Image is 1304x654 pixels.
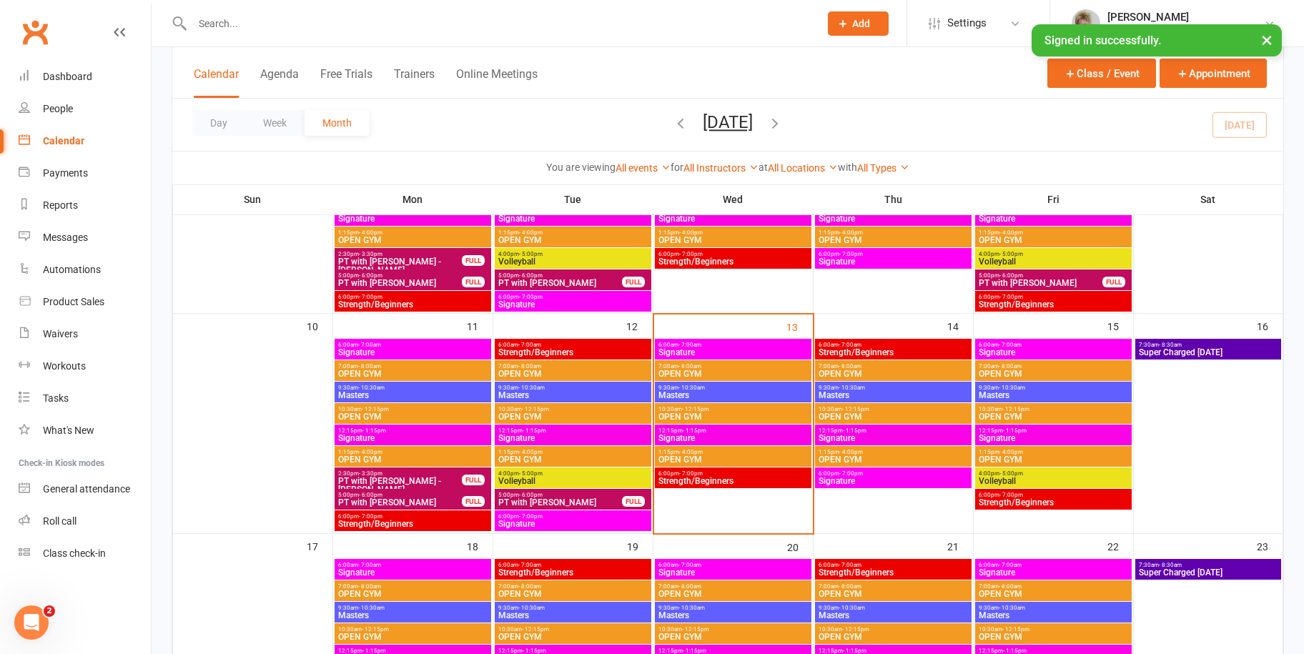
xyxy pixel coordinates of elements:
span: Volleyball [498,257,648,266]
span: 2 [44,605,55,617]
span: - 7:00pm [519,513,543,520]
div: FULL [622,277,645,287]
span: 6:00am [337,562,488,568]
span: - 7:00pm [999,294,1023,300]
span: 7:00am [658,583,809,590]
span: 10:30am [498,406,648,412]
span: 7:00am [978,583,1129,590]
span: - 4:00pm [519,229,543,236]
button: Trainers [394,67,435,98]
span: 6:00pm [818,251,969,257]
span: OPEN GYM [337,455,488,464]
span: OPEN GYM [337,590,488,598]
div: Workouts [43,360,86,372]
span: PT with [PERSON_NAME] - [PERSON_NAME] [337,257,463,274]
a: General attendance kiosk mode [19,473,151,505]
span: Strength/Beginners [498,568,648,577]
div: FULL [462,496,485,507]
span: - 7:00pm [999,492,1023,498]
span: Strength/Beginners [978,498,1129,507]
span: - 7:00am [678,562,701,568]
span: - 10:30am [518,385,545,391]
span: - 5:00pm [519,470,543,477]
div: FULL [622,496,645,507]
span: Strength/Beginners [658,477,809,485]
span: 7:00am [498,583,648,590]
span: - 8:00am [678,583,701,590]
span: - 7:00am [678,342,701,348]
div: 13 [787,314,813,338]
span: - 8:00am [518,363,541,370]
span: Signature [658,434,809,442]
span: 6:00am [658,562,809,568]
span: Masters [818,391,969,400]
span: 9:30am [337,605,488,611]
span: Strength/Beginners [818,348,969,357]
span: Strength/Beginners [498,348,648,357]
div: Class check-in [43,548,106,559]
span: - 7:00am [518,342,541,348]
span: PT with [PERSON_NAME] [498,498,623,507]
span: 4:00pm [978,470,1129,477]
button: Add [828,11,889,36]
span: OPEN GYM [978,412,1129,421]
span: Volleyball [978,477,1129,485]
span: Super Charged [DATE] [1138,568,1278,577]
span: OPEN GYM [498,370,648,378]
span: OPEN GYM [658,236,809,244]
span: - 1:15pm [843,427,866,434]
span: 12:15pm [658,427,809,434]
span: 12:15pm [978,427,1129,434]
div: FULL [1102,277,1125,287]
span: - 1:15pm [1003,427,1027,434]
span: - 4:00pm [839,449,863,455]
span: 12:15pm [818,427,969,434]
span: Strength/Beginners [658,257,809,266]
div: What's New [43,425,94,436]
div: Reports [43,199,78,211]
span: 1:15pm [818,229,969,236]
span: 9:30am [978,385,1129,391]
span: 1:15pm [337,449,488,455]
a: Calendar [19,125,151,157]
a: Class kiosk mode [19,537,151,570]
span: - 10:30am [358,385,385,391]
button: Day [192,110,245,136]
span: - 10:30am [999,385,1025,391]
div: Waivers [43,328,78,340]
span: 1:15pm [658,229,809,236]
span: - 7:00am [358,342,381,348]
span: - 3:30pm [359,251,382,257]
span: - 7:00am [839,562,861,568]
span: OPEN GYM [498,412,648,421]
span: Signature [658,568,809,577]
span: PT with [PERSON_NAME] - [PERSON_NAME] [337,477,463,494]
span: PT with [PERSON_NAME] [337,498,463,507]
span: OPEN GYM [818,236,969,244]
strong: at [759,162,768,173]
div: 10 [307,314,332,337]
span: Signature [658,348,809,357]
div: 18 [467,534,493,558]
strong: with [838,162,857,173]
div: 11 [467,314,493,337]
span: OPEN GYM [978,236,1129,244]
button: Week [245,110,305,136]
span: - 4:00pm [679,449,703,455]
span: Strength/Beginners [337,300,488,309]
span: 5:00pm [978,272,1103,279]
span: Signature [337,348,488,357]
span: Signature [978,434,1129,442]
span: - 4:00pm [999,229,1023,236]
span: 7:00am [978,363,1129,370]
div: Payments [43,167,88,179]
span: 6:00pm [337,294,488,300]
span: - 10:30am [839,385,865,391]
span: OPEN GYM [658,590,809,598]
span: 1:15pm [978,449,1129,455]
span: OPEN GYM [818,455,969,464]
div: 17 [307,534,332,558]
span: 5:00pm [498,492,623,498]
span: - 6:00pm [519,492,543,498]
span: - 8:00am [358,583,381,590]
